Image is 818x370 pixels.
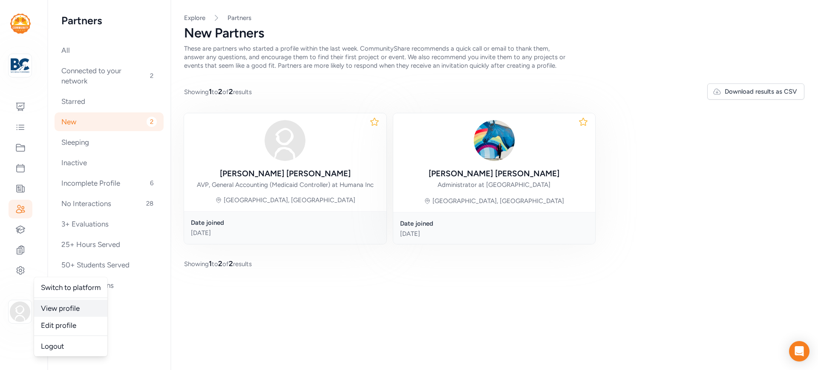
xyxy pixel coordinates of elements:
[55,174,164,192] div: Incomplete Profile
[55,255,164,274] div: 50+ Students Served
[209,87,212,96] span: 1
[400,229,589,238] div: [DATE]
[55,153,164,172] div: Inactive
[55,112,164,131] div: New
[3,3,124,11] div: Outline
[432,197,564,205] div: [GEOGRAPHIC_DATA], [GEOGRAPHIC_DATA]
[55,235,164,254] div: 25+ Hours Served
[707,83,804,100] button: Download results as CSV
[184,14,205,22] a: Explore
[218,87,222,96] span: 2
[147,117,157,127] span: 2
[34,317,107,334] a: Edit profile
[220,168,351,180] div: [PERSON_NAME] [PERSON_NAME]
[3,27,124,36] h3: Style
[10,14,31,34] img: logo
[400,219,589,228] div: Date joined
[218,259,222,268] span: 2
[209,259,212,268] span: 1
[55,215,164,233] div: 3+ Evaluations
[55,194,164,213] div: No Interactions
[55,41,164,60] div: All
[11,56,29,75] img: logo
[224,196,355,204] div: [GEOGRAPHIC_DATA], [GEOGRAPHIC_DATA]
[191,229,380,237] div: [DATE]
[184,86,252,97] span: Showing to of results
[229,259,233,268] span: 2
[229,87,233,96] span: 2
[143,198,157,209] span: 28
[55,92,164,111] div: Starred
[197,181,374,189] div: AVP, General Accounting (Medicaid Controller) at Humana Inc
[789,341,809,361] div: Open Intercom Messenger
[55,276,164,295] div: $50+ Donations
[61,14,157,27] h2: Partners
[55,61,164,90] div: Connected to your network
[147,71,157,81] span: 2
[228,14,251,22] a: Partners
[191,218,380,227] div: Date joined
[147,178,157,188] span: 6
[55,133,164,152] div: Sleeping
[34,279,107,296] a: Switch to platform
[34,300,107,317] a: View profile
[429,168,559,180] div: [PERSON_NAME] [PERSON_NAME]
[438,181,550,189] div: Administrator at [GEOGRAPHIC_DATA]
[13,11,46,18] a: Back to Top
[184,26,804,41] div: New Partners
[265,120,305,161] img: avatar38fbb18c.svg
[34,338,107,355] a: Logout
[474,120,515,161] img: o7MvLDomSdO5jHIWNO9h
[3,52,29,59] label: Font Size
[184,14,804,22] nav: Breadcrumb
[184,258,252,269] span: Showing to of results
[10,59,24,66] span: 16 px
[725,87,797,96] span: Download results as CSV
[184,45,565,69] span: These are partners who started a profile within the last week. CommunityShare recommends a quick ...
